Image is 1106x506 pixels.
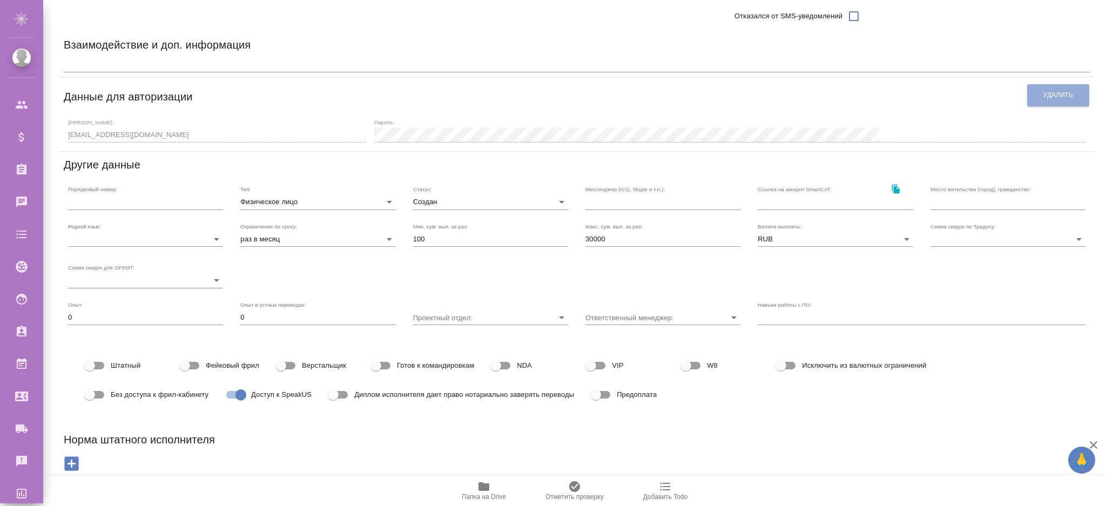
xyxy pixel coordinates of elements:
button: Папка на Drive [439,476,529,506]
div: Создан [413,194,568,210]
span: Диплом исполнителя дает право нотариально заверять переводы [354,389,574,400]
div: Физическое лицо [240,194,395,210]
span: Без доступа к фрил-кабинету [111,389,208,400]
label: Место жительства (город), гражданство: [930,187,1031,192]
span: Отказался от SMS-уведомлений [734,11,842,22]
label: Порядковый номер: [68,187,117,192]
button: Open [726,310,741,325]
span: VIP [612,360,623,371]
span: Добавить Todo [643,493,687,501]
button: 🙏 [1068,447,1095,474]
label: Опыт в устных переводах: [240,302,306,307]
span: Доступ к SpeakUS [251,389,312,400]
button: Отметить проверку [529,476,620,506]
button: Open [554,310,569,325]
label: Родной язык: [68,224,101,229]
h6: Норма штатного исполнителя [64,431,1090,448]
label: Навыки работы с ПО: [758,302,812,307]
span: Предоплата [617,389,657,400]
label: Ссылка на аккаунт SmartCAT: [758,187,832,192]
span: Папка на Drive [462,493,506,501]
label: Пароль: [374,119,394,125]
span: Готов к командировкам [397,360,474,371]
label: Макс. сум. вып. за раз: [585,224,643,229]
label: Мин. сум. вып. за раз: [413,224,468,229]
label: [PERSON_NAME]: [68,119,113,125]
label: Ограничение по сроку: [240,224,297,229]
button: Скопировать ссылку [885,178,907,200]
label: Тип: [240,187,251,192]
label: Статус: [413,187,431,192]
span: W8 [707,360,718,371]
span: Штатный [111,360,140,371]
div: RUB [758,232,913,247]
label: Схема скидок для GPEMT: [68,265,134,271]
span: NDA [517,360,532,371]
h6: Данные для авторизации [64,88,193,105]
span: Верстальщик [302,360,346,371]
button: Добавить [57,453,86,475]
h6: Взаимодействие и доп. информация [64,36,251,53]
span: Отметить проверку [545,493,603,501]
label: Валюта выплаты: [758,224,801,229]
button: Добавить Todo [620,476,711,506]
span: Фейковый фрил [206,360,259,371]
label: Опыт: [68,302,83,307]
label: Мессенджер (ICQ, Skype и т.п.): [585,187,665,192]
span: Исключить из валютных ограничений [802,360,926,371]
label: Схема скидок по Традосу: [930,224,995,229]
span: 🙏 [1073,449,1091,471]
h6: Другие данные [64,156,140,173]
div: раз в месяц [240,232,395,247]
